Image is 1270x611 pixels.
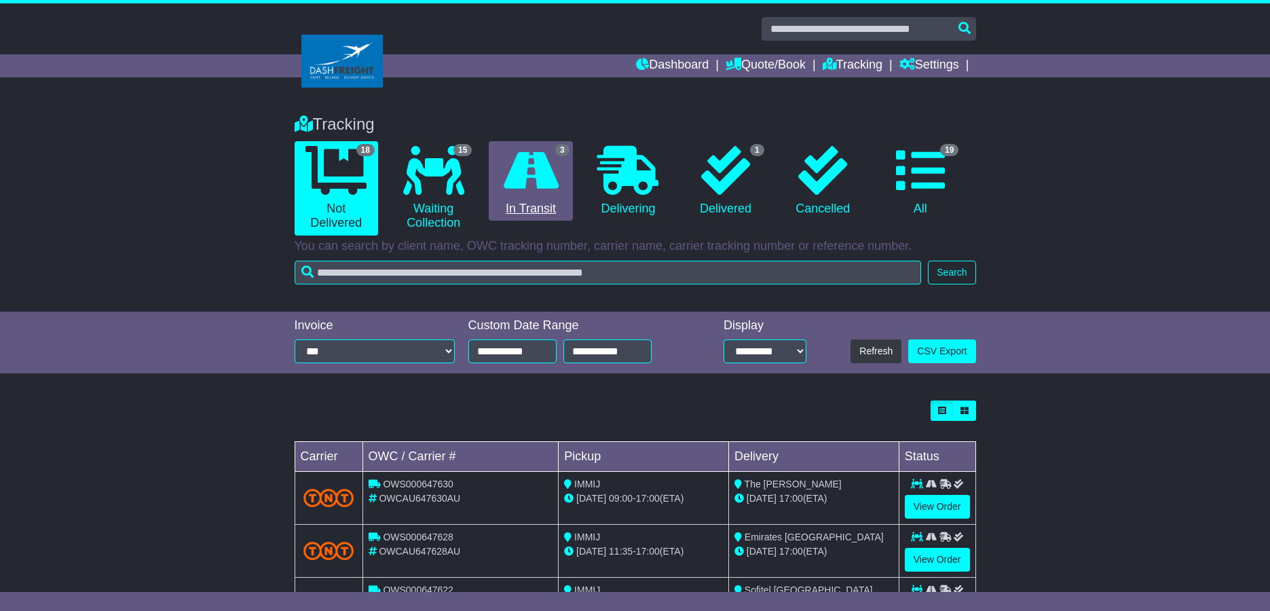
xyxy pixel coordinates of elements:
div: (ETA) [734,492,893,506]
span: OWS000647630 [383,479,453,489]
div: (ETA) [734,544,893,559]
a: Cancelled [781,141,865,221]
a: Delivering [586,141,670,221]
span: IMMIJ [574,585,600,595]
td: OWC / Carrier # [362,442,559,472]
span: Emirates [GEOGRAPHIC_DATA] [745,532,884,542]
div: Invoice [295,318,455,333]
span: IMMIJ [574,479,600,489]
a: Quote/Book [726,54,806,77]
div: Tracking [288,115,983,134]
img: TNT_Domestic.png [303,542,354,560]
div: Display [724,318,806,333]
a: Dashboard [636,54,709,77]
span: OWS000647622 [383,585,453,595]
div: - (ETA) [564,544,723,559]
td: Pickup [559,442,729,472]
span: 17:00 [636,493,660,504]
span: Sofitel [GEOGRAPHIC_DATA] [745,585,873,595]
a: 3 In Transit [489,141,572,221]
span: [DATE] [747,493,777,504]
span: 1 [750,144,764,156]
a: Tracking [823,54,882,77]
td: Status [899,442,975,472]
span: 3 [555,144,569,156]
a: View Order [905,495,970,519]
a: 15 Waiting Collection [392,141,475,236]
span: OWS000647628 [383,532,453,542]
td: Carrier [295,442,362,472]
p: You can search by client name, OWC tracking number, carrier name, carrier tracking number or refe... [295,239,976,254]
img: TNT_Domestic.png [303,489,354,507]
button: Refresh [851,339,901,363]
a: Settings [899,54,959,77]
div: Custom Date Range [468,318,686,333]
span: IMMIJ [574,532,600,542]
span: 19 [940,144,958,156]
button: Search [928,261,975,284]
a: View Order [905,548,970,572]
span: 15 [453,144,472,156]
span: OWCAU647630AU [379,493,460,504]
a: 19 All [878,141,962,221]
span: [DATE] [747,546,777,557]
span: OWCAU647628AU [379,546,460,557]
span: 09:00 [609,493,633,504]
a: 1 Delivered [684,141,767,221]
span: 18 [356,144,375,156]
span: 17:00 [636,546,660,557]
div: - (ETA) [564,492,723,506]
a: CSV Export [908,339,975,363]
span: 11:35 [609,546,633,557]
span: The [PERSON_NAME] [745,479,842,489]
span: [DATE] [576,546,606,557]
span: 17:00 [779,546,803,557]
span: 17:00 [779,493,803,504]
span: [DATE] [576,493,606,504]
a: 18 Not Delivered [295,141,378,236]
td: Delivery [728,442,899,472]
